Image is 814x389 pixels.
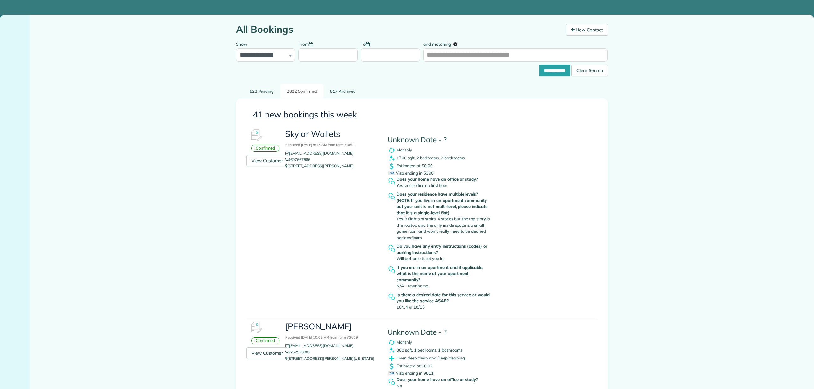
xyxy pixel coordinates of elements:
span: No [397,383,402,388]
div: Clear Search [571,65,608,76]
strong: If you are in an apartment and if applicable, what is the name of your apartment community? [397,265,493,283]
img: question_symbol_icon-fa7b350da2b2fea416cef77984ae4cf4944ea5ab9e3d5925827a5d6b7129d3f6.png [388,178,396,185]
p: [STREET_ADDRESS][PERSON_NAME] [285,163,378,169]
a: [EMAIL_ADDRESS][DOMAIN_NAME] [285,343,358,348]
span: 800 sqft, 1 bedrooms, 1 bathrooms [397,347,462,352]
span: Yes small office on first floor [397,183,447,188]
a: 2822 Confirmed [280,84,323,99]
span: Monthly [397,147,412,152]
a: View Customer [246,347,288,359]
img: question_symbol_icon-fa7b350da2b2fea416cef77984ae4cf4944ea5ab9e3d5925827a5d6b7129d3f6.png [388,378,396,386]
img: extras_symbol_icon-f5f8d448bd4f6d592c0b405ff41d4b7d97c126065408080e4130a9468bdbe444.png [388,354,396,362]
img: question_symbol_icon-fa7b350da2b2fea416cef77984ae4cf4944ea5ab9e3d5925827a5d6b7129d3f6.png [388,266,396,274]
div: Confirmed [251,337,280,345]
span: Monthly [397,339,412,345]
div: Confirmed [251,145,280,152]
span: Estimated at $0.02 [397,363,433,368]
label: From [298,38,316,50]
label: To [361,38,373,50]
a: 623 Pending [244,84,280,99]
a: Clear Search [571,66,608,71]
img: recurrence_symbol_icon-7cc721a9f4fb8f7b0289d3d97f09a2e367b638918f1a67e51b1e7d8abe5fb8d8.png [388,339,396,346]
h4: Unknown Date - ? [388,328,506,336]
strong: Is there a desired date for this service or would you like the service ASAP? [397,292,493,304]
h1: All Bookings [236,24,561,35]
p: [STREET_ADDRESS][PERSON_NAME][US_STATE] [285,355,378,362]
span: 1700 sqft, 2 bedrooms, 2 bathrooms [397,155,465,160]
img: dollar_symbol_icon-bd8a6898b2649ec353a9eba708ae97d8d7348bddd7d2aed9b7e4bf5abd9f4af5.png [388,362,396,370]
img: question_symbol_icon-fa7b350da2b2fea416cef77984ae4cf4944ea5ab9e3d5925827a5d6b7129d3f6.png [388,192,396,200]
a: 4697667586 [285,157,310,162]
label: and matching [423,38,462,50]
img: question_symbol_icon-fa7b350da2b2fea416cef77984ae4cf4944ea5ab9e3d5925827a5d6b7129d3f6.png [388,293,396,301]
img: Booking #618927 [246,126,266,145]
img: dollar_symbol_icon-bd8a6898b2649ec353a9eba708ae97d8d7348bddd7d2aed9b7e4bf5abd9f4af5.png [388,162,396,170]
img: clean_symbol_icon-dd072f8366c07ea3eb8378bb991ecd12595f4b76d916a6f83395f9468ae6ecae.png [388,154,396,162]
span: 10/14 or 10/15 [397,305,425,310]
h3: Skylar Wallets [285,130,378,148]
strong: Does your home have an office or study? [397,176,493,183]
span: Yes. 3 flights of stairs. 4 stories but the top story is the rooftop and the only inside space is... [397,216,490,240]
h3: [PERSON_NAME] [285,322,378,340]
img: question_symbol_icon-fa7b350da2b2fea416cef77984ae4cf4944ea5ab9e3d5925827a5d6b7129d3f6.png [388,245,396,252]
a: [EMAIL_ADDRESS][DOMAIN_NAME] [285,151,358,156]
img: recurrence_symbol_icon-7cc721a9f4fb8f7b0289d3d97f09a2e367b638918f1a67e51b1e7d8abe5fb8d8.png [388,146,396,154]
h4: Unknown Date - ? [388,136,506,144]
span: Oven deep clean and Deep cleaning [397,355,465,360]
a: New Contact [566,24,608,36]
img: clean_symbol_icon-dd072f8366c07ea3eb8378bb991ecd12595f4b76d916a6f83395f9468ae6ecae.png [388,346,396,354]
strong: Does your residence have multiple levels? (NOTE: If you live in an apartment community but your u... [397,191,493,216]
a: 2252523882 [285,350,310,354]
small: Received [DATE] 9:15 AM from form #3609 [285,143,355,147]
small: Received [DATE] 10:08 AM from form #3609 [285,335,358,339]
h3: 41 new bookings this week [253,110,591,119]
a: View Customer [246,155,288,166]
span: Visa ending in 9811 [388,371,434,376]
img: Booking #618070 [246,318,266,337]
span: Will be home to let you in [397,256,444,261]
span: N/A - townhome [397,283,428,288]
span: Estimated at $0.00 [397,163,433,168]
strong: Do you have any entry instructions (codes) or parking instructions? [397,243,493,256]
a: 817 Archived [324,84,362,99]
strong: Does your home have an office or study? [397,377,493,383]
span: Visa ending in 5390 [388,171,434,176]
